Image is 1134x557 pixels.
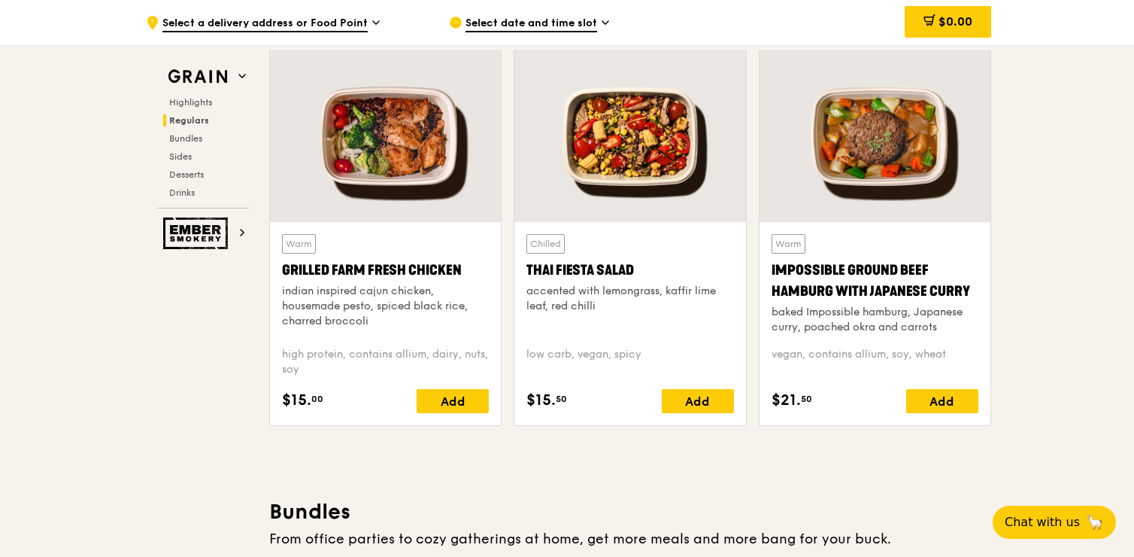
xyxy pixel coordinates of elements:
[1005,513,1080,531] span: Chat with us
[556,393,567,405] span: 50
[417,389,489,413] div: Add
[169,169,204,180] span: Desserts
[282,260,489,281] div: Grilled Farm Fresh Chicken
[772,260,978,302] div: Impossible Ground Beef Hamburg with Japanese Curry
[282,234,316,254] div: Warm
[169,133,202,144] span: Bundles
[526,260,733,281] div: Thai Fiesta Salad
[906,389,978,413] div: Add
[662,389,734,413] div: Add
[772,305,978,335] div: baked Impossible hamburg, Japanese curry, poached okra and carrots
[526,389,556,412] span: $15.
[772,389,801,412] span: $21.
[465,16,597,32] span: Select date and time slot
[163,63,232,90] img: Grain web logo
[269,498,991,525] h3: Bundles
[163,218,232,249] img: Ember Smokery web logo
[526,234,565,254] div: Chilled
[1086,513,1104,531] span: 🦙
[282,389,311,412] span: $15.
[169,97,212,108] span: Highlights
[169,187,195,198] span: Drinks
[801,393,812,405] span: 50
[282,284,489,329] div: indian inspired cajun chicken, housemade pesto, spiced black rice, charred broccoli
[311,393,323,405] span: 00
[169,115,209,126] span: Regulars
[772,347,978,377] div: vegan, contains allium, soy, wheat
[526,347,733,377] div: low carb, vegan, spicy
[772,234,805,254] div: Warm
[169,151,192,162] span: Sides
[993,506,1116,539] button: Chat with us🦙
[162,16,368,32] span: Select a delivery address or Food Point
[526,284,733,314] div: accented with lemongrass, kaffir lime leaf, red chilli
[282,347,489,377] div: high protein, contains allium, dairy, nuts, soy
[938,14,972,29] span: $0.00
[269,528,991,549] div: From office parties to cozy gatherings at home, get more meals and more bang for your buck.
